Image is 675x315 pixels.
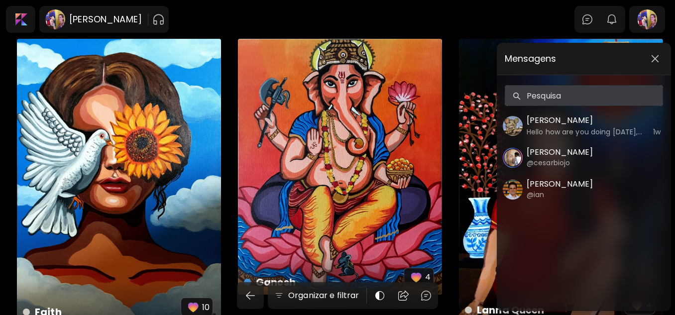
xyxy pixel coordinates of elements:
span: Mensagens [505,51,639,67]
button: closeChatList [647,51,663,67]
img: closeChatList [651,55,659,63]
h6: @ian [527,189,544,200]
h5: [PERSON_NAME] [527,147,593,157]
h6: 1w [649,126,665,137]
h5: [PERSON_NAME] [527,114,643,126]
h6: @cesarbiojo [527,157,570,168]
h5: [PERSON_NAME] [527,179,593,189]
h6: Hello how are you doing [DATE], please I’d love to know if your works are available for purchase? [527,126,643,137]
